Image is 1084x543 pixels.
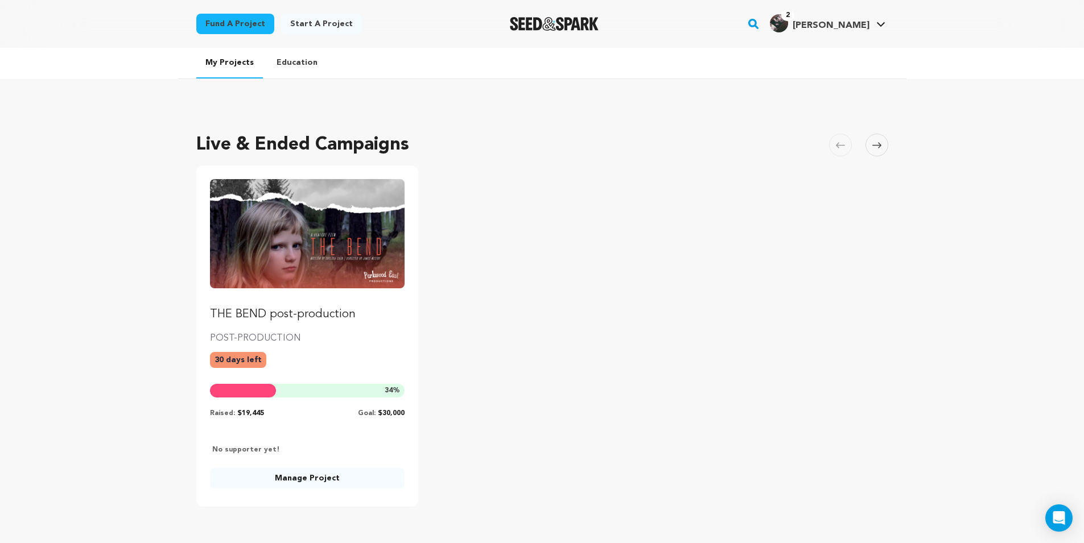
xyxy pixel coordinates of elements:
[210,352,266,368] p: 30 days left
[770,14,869,32] div: Lopez E.'s Profile
[510,17,599,31] img: Seed&Spark Logo Dark Mode
[378,410,405,417] span: $30,000
[770,14,788,32] img: 171970b5f8a568fc.jpg
[210,306,405,322] p: THE BEND post-production
[237,410,264,417] span: $19,445
[210,410,235,417] span: Raised:
[210,445,280,454] p: No supporter yet!
[196,131,409,159] h2: Live & Ended Campaigns
[768,12,888,32] a: Lopez E.'s Profile
[793,21,869,30] span: [PERSON_NAME]
[768,12,888,36] span: Lopez E.'s Profile
[781,10,794,21] span: 2
[210,331,405,345] p: POST-PRODUCTION
[510,17,599,31] a: Seed&Spark Homepage
[210,179,405,322] a: Fund THE BEND post-production
[267,48,327,77] a: Education
[196,14,274,34] a: Fund a project
[358,410,376,417] span: Goal:
[385,386,400,395] span: %
[196,48,263,78] a: My Projects
[281,14,362,34] a: Start a project
[1045,504,1073,532] div: Open Intercom Messenger
[385,387,393,394] span: 34
[210,468,405,488] a: Manage Project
